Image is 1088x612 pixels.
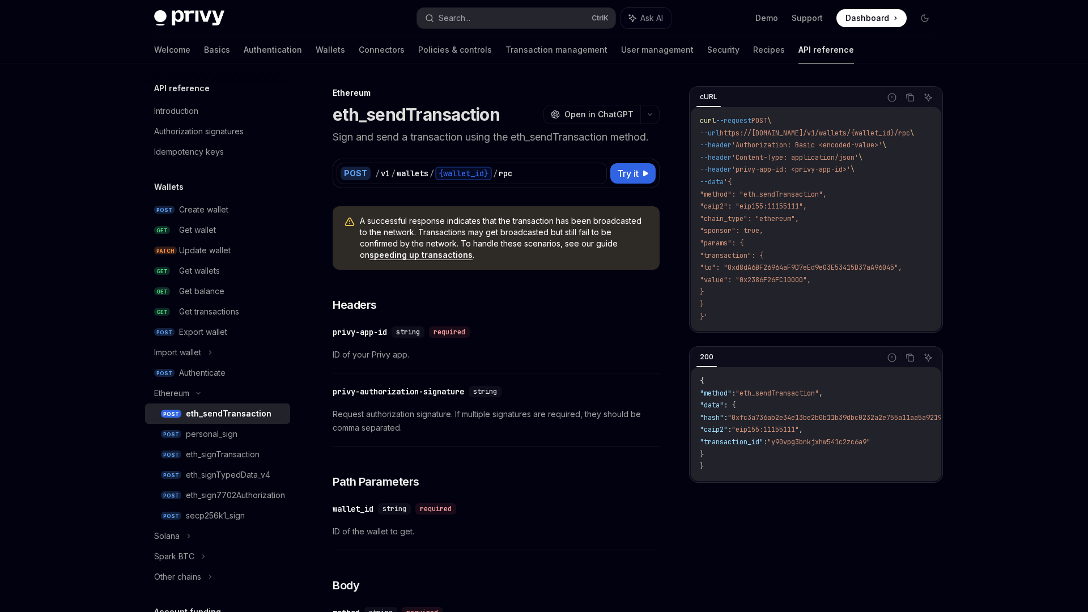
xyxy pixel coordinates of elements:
[154,10,224,26] img: dark logo
[154,246,177,255] span: PATCH
[145,121,290,142] a: Authorization signatures
[430,168,434,179] div: /
[732,153,858,162] span: 'Content-Type: application/json'
[204,36,230,63] a: Basics
[145,424,290,444] a: POSTpersonal_sign
[145,199,290,220] a: POSTCreate wallet
[700,165,732,174] span: --header
[617,167,639,180] span: Try it
[154,36,190,63] a: Welcome
[696,90,721,104] div: cURL
[186,448,260,461] div: eth_signTransaction
[592,14,609,23] span: Ctrl K
[186,407,271,420] div: eth_sendTransaction
[640,12,663,24] span: Ask AI
[154,308,170,316] span: GET
[161,410,181,418] span: POST
[700,300,704,309] span: }
[145,444,290,465] a: POSTeth_signTransaction
[610,163,656,184] button: Try it
[333,503,373,515] div: wallet_id
[145,485,290,505] a: POSTeth_sign7702Authorization
[154,570,201,584] div: Other chains
[154,145,224,159] div: Idempotency keys
[316,36,345,63] a: Wallets
[333,525,660,538] span: ID of the wallet to get.
[344,216,355,228] svg: Warning
[753,36,785,63] a: Recipes
[700,239,743,248] span: "params": {
[397,168,428,179] div: wallets
[621,36,694,63] a: User management
[154,550,194,563] div: Spark BTC
[799,425,803,434] span: ,
[154,529,180,543] div: Solana
[921,90,936,105] button: Ask AI
[767,116,771,125] span: \
[161,491,181,500] span: POST
[921,350,936,365] button: Ask AI
[851,165,855,174] span: \
[700,177,724,186] span: --data
[763,437,767,447] span: :
[179,284,224,298] div: Get balance
[333,104,500,125] h1: eth_sendTransaction
[732,141,882,150] span: 'Authorization: Basic <encoded-value>'
[700,214,799,223] span: "chain_type": "ethereum",
[381,168,390,179] div: v1
[903,350,917,365] button: Copy the contents from the code block
[700,129,720,138] span: --url
[916,9,934,27] button: Toggle dark mode
[154,180,184,194] h5: Wallets
[845,12,889,24] span: Dashboard
[186,468,270,482] div: eth_signTypedData_v4
[732,389,736,398] span: :
[145,281,290,301] a: GETGet balance
[333,407,660,435] span: Request authorization signature. If multiple signatures are required, they should be comma separa...
[145,261,290,281] a: GETGet wallets
[154,328,175,337] span: POST
[154,369,175,377] span: POST
[154,125,244,138] div: Authorization signatures
[333,297,377,313] span: Headers
[716,116,751,125] span: --request
[728,425,732,434] span: :
[819,389,823,398] span: ,
[792,12,823,24] a: Support
[724,177,732,186] span: '{
[736,389,819,398] span: "eth_sendTransaction"
[145,301,290,322] a: GETGet transactions
[435,167,492,180] div: {wallet_id}
[333,326,387,338] div: privy-app-id
[145,363,290,383] a: POSTAuthenticate
[439,11,470,25] div: Search...
[700,153,732,162] span: --header
[858,153,862,162] span: \
[333,577,359,593] span: Body
[161,450,181,459] span: POST
[751,116,767,125] span: POST
[154,104,198,118] div: Introduction
[700,202,807,211] span: "caip2": "eip155:11155111",
[359,36,405,63] a: Connectors
[145,142,290,162] a: Idempotency keys
[755,12,778,24] a: Demo
[161,512,181,520] span: POST
[700,251,763,260] span: "transaction": {
[161,430,181,439] span: POST
[700,462,704,471] span: }
[767,437,870,447] span: "y90vpg3bnkjxhw541c2zc6a9"
[700,437,763,447] span: "transaction_id"
[154,287,170,296] span: GET
[621,8,671,28] button: Ask AI
[154,386,189,400] div: Ethereum
[333,87,660,99] div: Ethereum
[145,220,290,240] a: GETGet wallet
[732,425,799,434] span: "eip155:11155111"
[798,36,854,63] a: API reference
[145,403,290,424] a: POSTeth_sendTransaction
[700,275,811,284] span: "value": "0x2386F26FC10000",
[145,505,290,526] a: POSTsecp256k1_sign
[499,168,512,179] div: rpc
[179,223,216,237] div: Get wallet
